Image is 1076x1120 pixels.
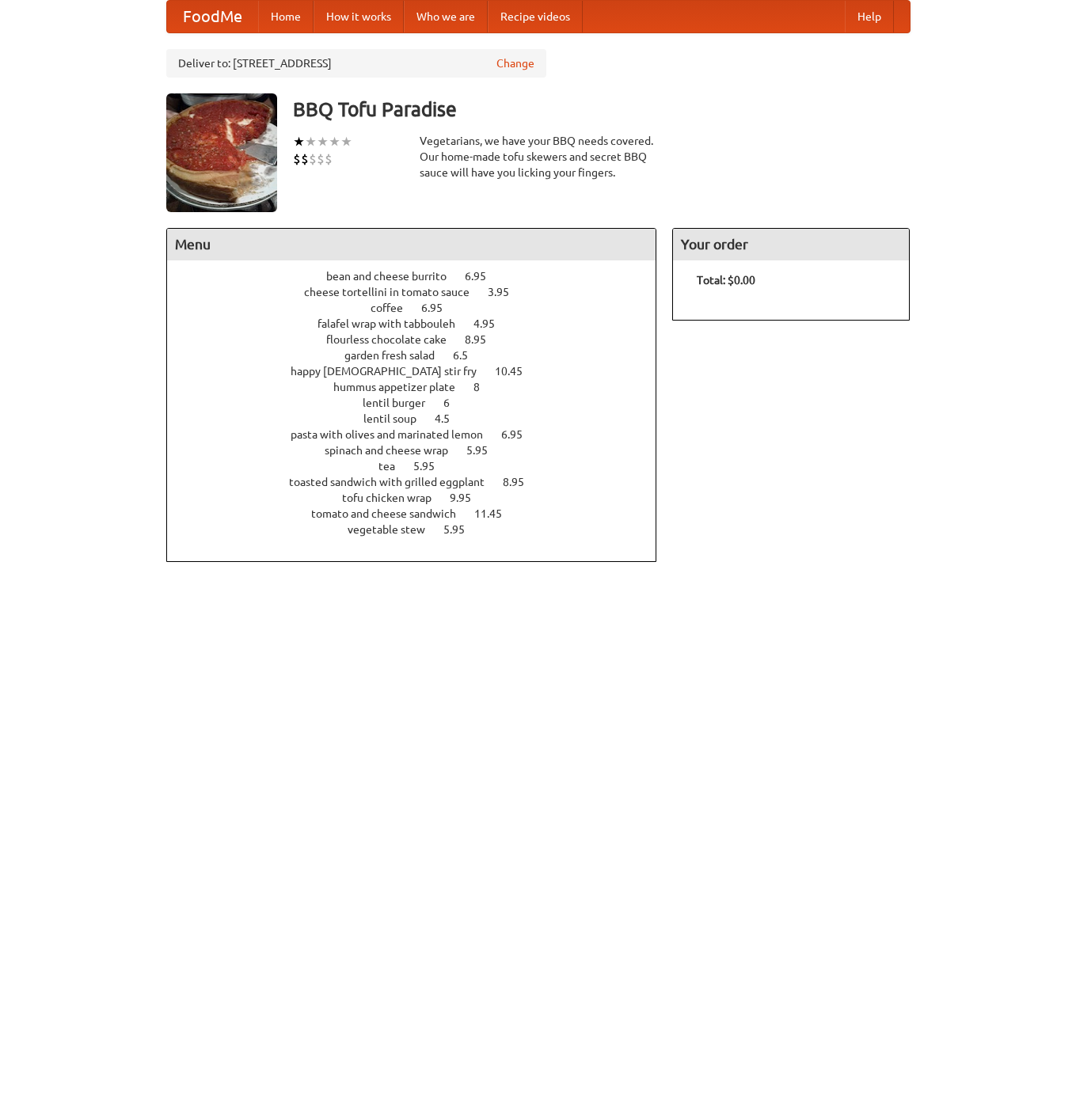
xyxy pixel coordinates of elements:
[378,460,464,473] a: tea 5.95
[311,507,472,520] span: tomato and cheese sandwich
[325,444,517,457] a: spinach and cheese wrap 5.95
[363,397,479,409] a: lentil burger 6
[291,428,499,441] span: pasta with olives and marinated lemon
[326,333,515,346] a: flourless chocolate cake 8.95
[289,476,500,488] span: toasted sandwich with grilled eggplant
[325,444,464,457] span: spinach and cheese wrap
[363,412,432,425] span: lentil soup
[305,133,317,150] li: ★
[326,270,462,283] span: bean and cheese burrito
[435,412,466,425] span: 4.5
[421,302,458,314] span: 6.95
[697,274,755,287] b: Total: $0.00
[503,476,540,488] span: 8.95
[450,492,487,504] span: 9.95
[293,93,911,125] h3: BBQ Tofu Paradise
[363,412,479,425] a: lentil soup 4.5
[167,229,656,260] h4: Menu
[348,523,441,536] span: vegetable stew
[363,397,441,409] span: lentil burger
[291,428,552,441] a: pasta with olives and marinated lemon 6.95
[845,1,894,32] a: Help
[326,333,462,346] span: flourless chocolate cake
[342,492,447,504] span: tofu chicken wrap
[465,270,502,283] span: 6.95
[304,286,538,298] a: cheese tortellini in tomato sauce 3.95
[413,460,451,473] span: 5.95
[291,365,492,378] span: happy [DEMOGRAPHIC_DATA] stir fry
[340,133,352,150] li: ★
[258,1,314,32] a: Home
[473,381,496,393] span: 8
[465,333,502,346] span: 8.95
[404,1,488,32] a: Who we are
[301,150,309,168] li: $
[293,133,305,150] li: ★
[333,381,509,393] a: hummus appetizer plate 8
[329,133,340,150] li: ★
[443,397,466,409] span: 6
[420,133,657,180] div: Vegetarians, we have your BBQ needs covered. Our home-made tofu skewers and secret BBQ sauce will...
[453,349,484,362] span: 6.5
[488,1,583,32] a: Recipe videos
[371,302,472,314] a: coffee 6.95
[443,523,481,536] span: 5.95
[317,317,524,330] a: falafel wrap with tabbouleh 4.95
[166,49,546,78] div: Deliver to: [STREET_ADDRESS]
[378,460,411,473] span: tea
[473,317,511,330] span: 4.95
[167,1,258,32] a: FoodMe
[342,492,500,504] a: tofu chicken wrap 9.95
[344,349,451,362] span: garden fresh salad
[348,523,494,536] a: vegetable stew 5.95
[293,150,301,168] li: $
[309,150,317,168] li: $
[317,133,329,150] li: ★
[488,286,525,298] span: 3.95
[325,150,333,168] li: $
[474,507,518,520] span: 11.45
[344,349,497,362] a: garden fresh salad 6.5
[495,365,538,378] span: 10.45
[496,55,534,71] a: Change
[304,286,485,298] span: cheese tortellini in tomato sauce
[326,270,515,283] a: bean and cheese burrito 6.95
[673,229,909,260] h4: Your order
[466,444,504,457] span: 5.95
[291,365,552,378] a: happy [DEMOGRAPHIC_DATA] stir fry 10.45
[317,150,325,168] li: $
[311,507,531,520] a: tomato and cheese sandwich 11.45
[289,476,553,488] a: toasted sandwich with grilled eggplant 8.95
[371,302,419,314] span: coffee
[314,1,404,32] a: How it works
[501,428,538,441] span: 6.95
[317,317,471,330] span: falafel wrap with tabbouleh
[166,93,277,212] img: angular.jpg
[333,381,471,393] span: hummus appetizer plate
